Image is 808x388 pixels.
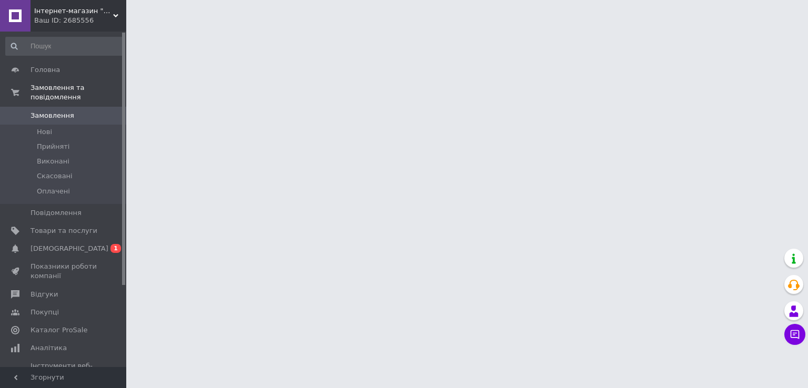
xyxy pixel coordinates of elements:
span: Аналітика [31,343,67,353]
span: Інтернет-магазин "Волошки" [34,6,113,16]
span: Головна [31,65,60,75]
input: Пошук [5,37,124,56]
span: Інструменти веб-майстра та SEO [31,361,97,380]
span: Товари та послуги [31,226,97,236]
span: Виконані [37,157,69,166]
span: Замовлення та повідомлення [31,83,126,102]
span: [DEMOGRAPHIC_DATA] [31,244,108,253]
span: Відгуки [31,290,58,299]
span: Замовлення [31,111,74,120]
span: Каталог ProSale [31,325,87,335]
span: Оплачені [37,187,70,196]
span: Скасовані [37,171,73,181]
span: Показники роботи компанії [31,262,97,281]
div: Ваш ID: 2685556 [34,16,126,25]
span: Прийняті [37,142,69,151]
span: 1 [110,244,121,253]
span: Повідомлення [31,208,82,218]
button: Чат з покупцем [784,324,805,345]
span: Нові [37,127,52,137]
span: Покупці [31,308,59,317]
